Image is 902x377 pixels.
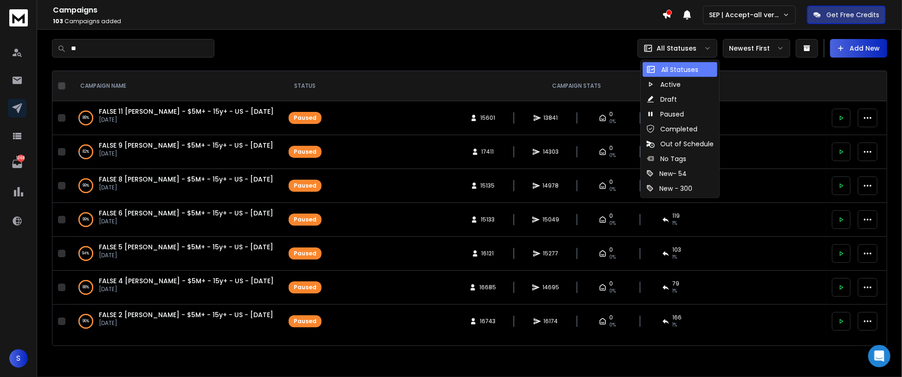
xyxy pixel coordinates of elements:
span: 15049 [542,216,559,223]
span: FALSE 5 [PERSON_NAME] - $5M+ - 15y+ - US - [DATE] [99,242,273,252]
span: 15133 [481,216,495,223]
span: 1 % [672,321,677,329]
p: [DATE] [99,116,274,123]
span: 0 [609,212,613,220]
a: FALSE 2 [PERSON_NAME] - $5M+ - 15y+ - US - [DATE] [99,310,273,319]
span: 0% [609,287,616,295]
p: SEP | Accept-all verifications [709,10,783,19]
span: 1 % [672,220,677,227]
a: 1368 [8,155,26,173]
td: 96%FALSE 2 [PERSON_NAME] - $5M+ - 15y+ - US - [DATE][DATE] [69,305,283,338]
td: 99%FALSE 8 [PERSON_NAME] - $5M+ - 15y+ - US - [DATE][DATE] [69,169,283,203]
div: Paused [294,250,316,257]
p: 82 % [83,147,89,156]
span: 0 [609,178,613,186]
div: Active [646,80,681,89]
td: 82%FALSE 9 [PERSON_NAME] - $5M+ - 15y+ - US - [DATE][DATE] [69,135,283,169]
span: 14695 [542,284,559,291]
span: 103 [53,17,63,25]
span: 119 [672,212,680,220]
p: 88 % [83,113,89,123]
p: 94 % [83,249,90,258]
div: Paused [294,148,316,156]
th: CAMPAIGN NAME [69,71,283,101]
div: New - 300 [646,184,692,193]
p: [DATE] [99,218,273,225]
span: 16174 [544,318,558,325]
span: 0% [609,152,616,159]
span: 16743 [480,318,496,325]
div: Paused [294,216,316,223]
span: 16121 [482,250,494,257]
span: 13841 [544,114,558,122]
span: 79 [672,280,679,287]
div: Draft [646,95,677,104]
a: FALSE 11 [PERSON_NAME] - $5M+ - 15y+ - US - [DATE] [99,107,274,116]
p: 1368 [17,155,25,162]
span: 0 [609,144,613,152]
button: S [9,349,28,368]
div: Paused [294,284,316,291]
span: 16685 [479,284,496,291]
div: Out of Schedule [646,139,714,149]
td: 99%FALSE 6 [PERSON_NAME] - $5M+ - 15y+ - US - [DATE][DATE] [69,203,283,237]
a: FALSE 4 [PERSON_NAME] - $5M+ - 15y+ - US - [DATE] [99,276,274,286]
p: Campaigns added [53,18,662,25]
div: Paused [646,110,684,119]
p: [DATE] [99,319,273,327]
span: 0 [609,110,613,118]
th: STATUS [283,71,327,101]
span: 0% [609,321,616,329]
a: FALSE 9 [PERSON_NAME] - $5M+ - 15y+ - US - [DATE] [99,141,273,150]
div: Paused [294,318,316,325]
span: 17411 [482,148,494,156]
a: FALSE 8 [PERSON_NAME] - $5M+ - 15y+ - US - [DATE] [99,175,273,184]
td: 94%FALSE 5 [PERSON_NAME] - $5M+ - 15y+ - US - [DATE][DATE] [69,237,283,271]
p: 99 % [83,181,89,190]
span: 0 [609,314,613,321]
button: Add New [830,39,887,58]
span: 1 % [672,253,677,261]
span: 14303 [543,148,559,156]
p: [DATE] [99,184,273,191]
p: 99 % [83,215,89,224]
div: No Tags [646,154,686,163]
span: 0 [609,246,613,253]
a: FALSE 6 [PERSON_NAME] - $5M+ - 15y+ - US - [DATE] [99,208,273,218]
span: 15601 [480,114,495,122]
img: logo [9,9,28,26]
p: 96 % [83,317,89,326]
span: 0 [609,280,613,287]
div: Open Intercom Messenger [868,345,890,367]
p: [DATE] [99,252,273,259]
div: Paused [294,182,316,189]
p: All Statuses [657,44,696,53]
th: CAMPAIGN STATS [327,71,826,101]
span: 0% [609,118,616,125]
td: 88%FALSE 11 [PERSON_NAME] - $5M+ - 15y+ - US - [DATE][DATE] [69,101,283,135]
button: Newest First [723,39,790,58]
span: 103 [672,246,681,253]
button: Get Free Credits [807,6,886,24]
p: 88 % [83,283,89,292]
p: Get Free Credits [826,10,879,19]
p: [DATE] [99,286,274,293]
h1: Campaigns [53,5,662,16]
div: Completed [646,124,697,134]
span: 15277 [543,250,559,257]
span: 0% [609,220,616,227]
span: 166 [672,314,682,321]
span: 14978 [543,182,559,189]
div: Paused [294,114,316,122]
span: 0% [609,253,616,261]
p: [DATE] [99,150,273,157]
span: 1 % [672,287,677,295]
